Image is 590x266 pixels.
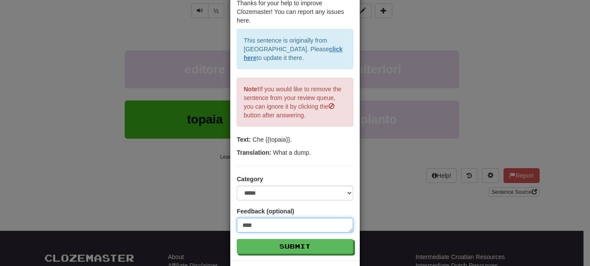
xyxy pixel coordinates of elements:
[237,175,263,183] label: Category
[237,29,353,69] p: This sentence is originally from [GEOGRAPHIC_DATA]. Please to update it there.
[237,136,251,143] strong: Text:
[237,207,294,216] label: Feedback (optional)
[237,135,353,144] p: Che {{topaia}}.
[237,148,353,157] p: What a dump.
[237,149,271,156] strong: Translation:
[237,78,353,126] p: If you would like to remove the sentence from your review queue, you can ignore it by clicking th...
[244,86,259,93] strong: Note!
[237,239,353,254] button: Submit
